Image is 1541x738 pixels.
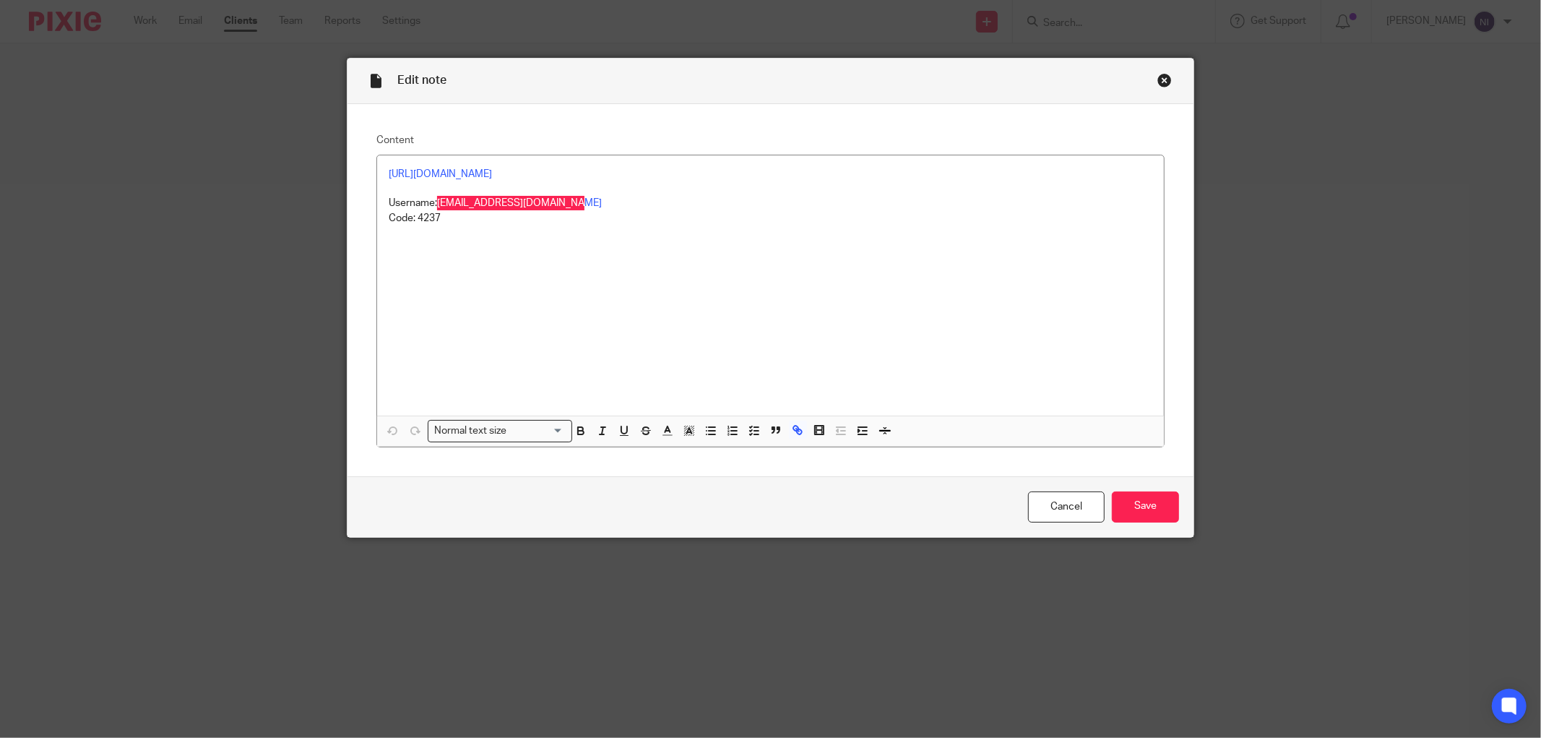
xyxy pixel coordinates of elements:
input: Search for option [511,424,564,439]
span: Edit note [397,74,446,86]
a: [URL][DOMAIN_NAME] [389,169,492,179]
label: Content [376,133,1165,147]
p: Username: [389,196,1152,210]
input: Save [1112,492,1179,523]
a: [EMAIL_ADDRESS][DOMAIN_NAME] [437,198,602,208]
p: Code: 4237 [389,211,1152,226]
a: Cancel [1028,492,1105,523]
span: Normal text size [431,424,510,439]
div: Search for option [428,420,572,442]
div: Close this dialog window [1157,73,1172,87]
